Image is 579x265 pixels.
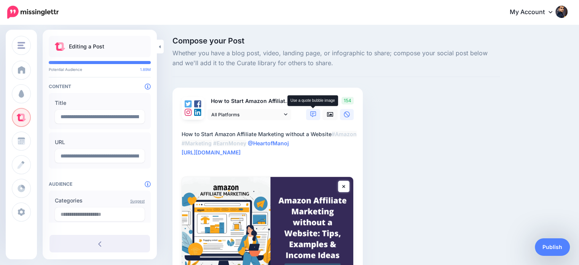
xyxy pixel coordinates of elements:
[84,45,128,50] div: Keywords by Traffic
[172,48,500,68] span: Whether you have a blog post, video, landing page, or infographic to share; compose your social p...
[130,199,145,203] a: Suggest
[20,20,84,26] div: Domain: [DOMAIN_NAME]
[12,20,18,26] img: website_grey.svg
[140,67,151,72] span: 1.89M
[21,12,37,18] div: v 4.0.25
[12,12,18,18] img: logo_orange.svg
[207,109,291,120] a: All Platforms
[55,98,145,108] label: Title
[29,45,68,50] div: Domain Overview
[55,42,65,51] img: curate.png
[55,138,145,147] label: URL
[341,97,354,104] span: 154
[49,84,151,89] h4: Content
[49,181,151,187] h4: Audience
[18,42,25,49] img: menu.png
[535,238,570,256] a: Publish
[76,44,82,50] img: tab_keywords_by_traffic_grey.svg
[21,44,27,50] img: tab_domain_overview_orange.svg
[49,67,151,72] p: Potential Audience
[182,130,357,157] div: How to Start Amazon Affiliate Marketing without a Website
[55,196,145,205] label: Categories
[502,3,568,22] a: My Account
[172,37,500,45] span: Compose your Post
[207,97,292,106] p: How to Start Amazon Affiliate Marketing without Website
[211,111,282,119] span: All Platforms
[7,6,59,19] img: Missinglettr
[69,42,104,51] p: Editing a Post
